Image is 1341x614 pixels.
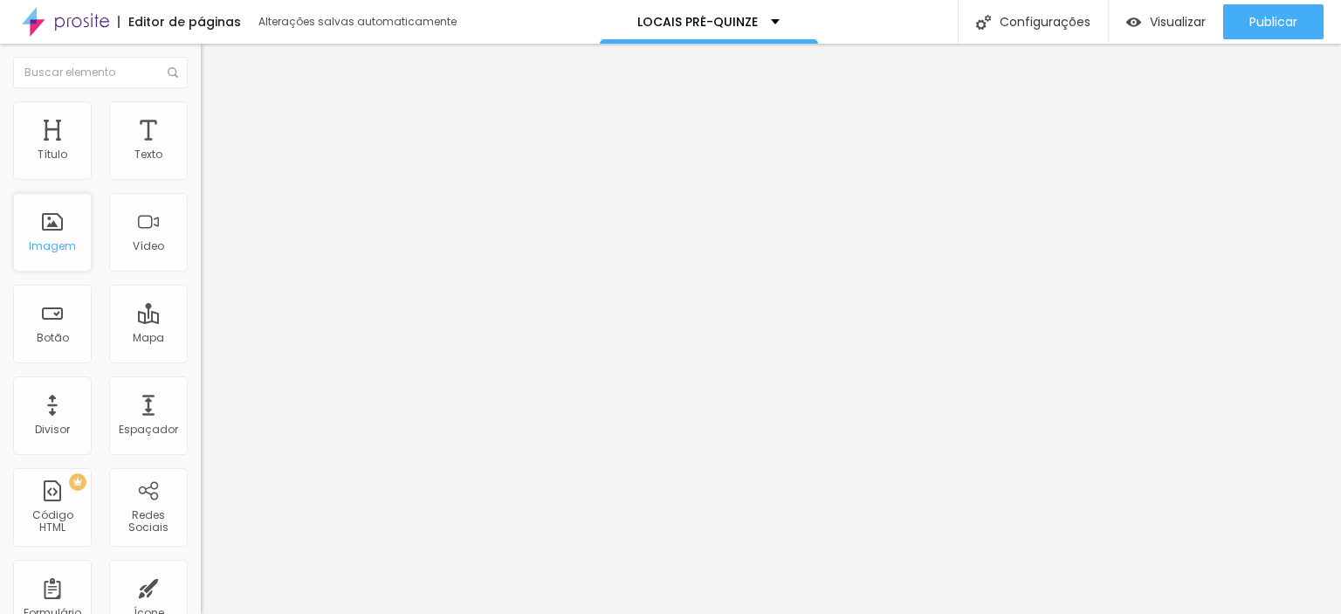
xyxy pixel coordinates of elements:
font: Redes Sociais [128,507,168,535]
font: Espaçador [119,422,178,437]
button: Visualizar [1109,4,1223,39]
font: Imagem [29,238,76,253]
font: Publicar [1249,13,1297,31]
iframe: Editor [201,44,1341,614]
img: Ícone [976,15,991,30]
font: LOCAIS PRÉ-QUINZE [637,13,758,31]
font: Título [38,147,67,162]
font: Vídeo [133,238,164,253]
font: Botão [37,330,69,345]
font: Editor de páginas [128,13,241,31]
font: Mapa [133,330,164,345]
input: Buscar elemento [13,57,188,88]
img: view-1.svg [1126,15,1141,30]
font: Texto [134,147,162,162]
font: Visualizar [1150,13,1206,31]
font: Divisor [35,422,70,437]
img: Ícone [168,67,178,78]
font: Configurações [1000,13,1090,31]
font: Código HTML [32,507,73,535]
font: Alterações salvas automaticamente [258,14,457,29]
button: Publicar [1223,4,1324,39]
